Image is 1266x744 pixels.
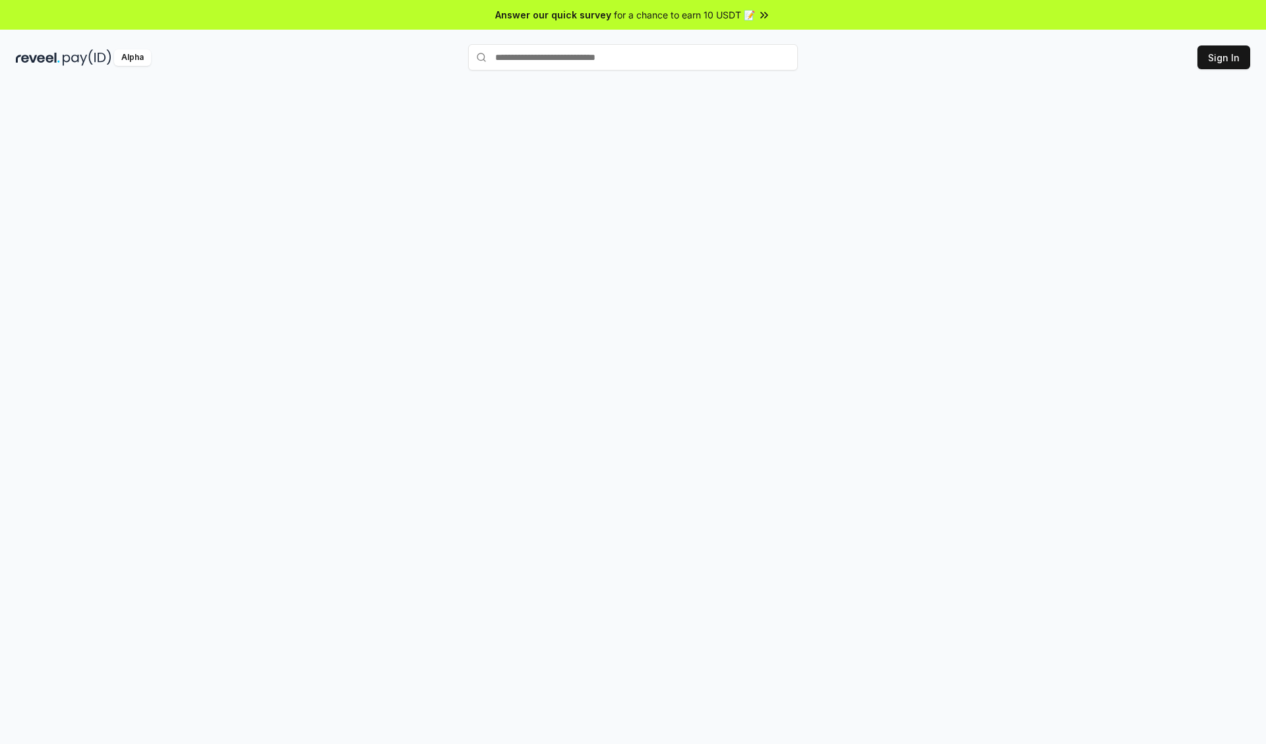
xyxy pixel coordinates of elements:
img: reveel_dark [16,49,60,66]
div: Alpha [114,49,151,66]
span: for a chance to earn 10 USDT 📝 [614,8,755,22]
button: Sign In [1197,45,1250,69]
img: pay_id [63,49,111,66]
span: Answer our quick survey [495,8,611,22]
